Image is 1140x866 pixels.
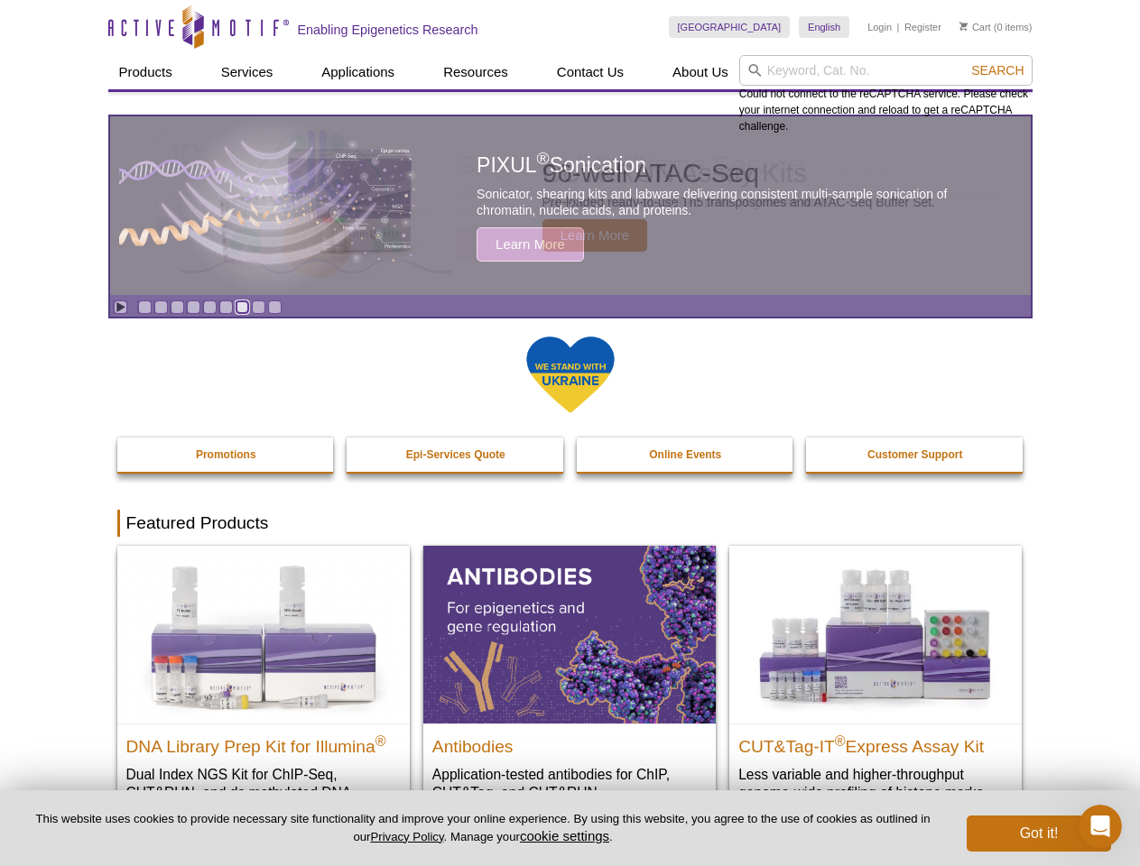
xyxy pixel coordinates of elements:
button: Got it! [967,815,1111,852]
a: Go to slide 8 [252,300,265,314]
a: Login [867,21,892,33]
span: Search [971,63,1024,78]
li: | [897,16,900,38]
a: Go to slide 7 [236,300,249,314]
a: About Us [662,55,739,89]
div: Could not connect to the reCAPTCHA service. Please check your internet connection and reload to g... [739,55,1033,134]
a: Applications [310,55,405,89]
a: Go to slide 3 [171,300,184,314]
a: Contact Us [546,55,635,89]
sup: ® [375,732,386,748]
a: Go to slide 2 [154,300,168,314]
img: We Stand With Ukraine [525,335,616,415]
a: Epi-Services Quote [347,438,565,472]
h2: Enabling Epigenetics Research [298,22,478,38]
a: Products [108,55,183,89]
a: English [799,16,849,38]
a: Online Events [577,438,795,472]
input: Keyword, Cat. No. [739,55,1033,86]
h2: DNA Library Prep Kit for Illumina [126,729,401,756]
img: All Antibodies [423,546,716,723]
h2: CUT&Tag-IT Express Assay Kit [738,729,1013,756]
sup: ® [835,732,846,748]
a: Register [904,21,941,33]
a: Promotions [117,438,336,472]
h2: Featured Products [117,510,1024,537]
a: Go to slide 1 [138,300,152,314]
img: CUT&Tag-IT® Express Assay Kit [729,546,1022,723]
a: Resources [432,55,519,89]
p: This website uses cookies to provide necessary site functionality and improve your online experie... [29,811,937,845]
img: DNA Library Prep Kit for Illumina [117,546,410,723]
button: Search [966,62,1029,78]
a: Go to slide 4 [187,300,200,314]
a: Go to slide 6 [219,300,233,314]
a: Toggle autoplay [114,300,127,314]
a: [GEOGRAPHIC_DATA] [669,16,791,38]
p: Less variable and higher-throughput genome-wide profiling of histone marks​. [738,765,1013,802]
button: cookie settings [520,828,609,843]
a: CUT&Tag-IT® Express Assay Kit CUT&Tag-IT®Express Assay Kit Less variable and higher-throughput ge... [729,546,1022,819]
img: Your Cart [959,22,968,31]
p: Application-tested antibodies for ChIP, CUT&Tag, and CUT&RUN. [432,765,707,802]
a: Cart [959,21,991,33]
strong: Epi-Services Quote [406,448,505,461]
a: Services [210,55,284,89]
a: Customer Support [806,438,1024,472]
strong: Customer Support [867,448,962,461]
a: DNA Library Prep Kit for Illumina DNA Library Prep Kit for Illumina® Dual Index NGS Kit for ChIP-... [117,546,410,837]
h2: Antibodies [432,729,707,756]
a: Go to slide 5 [203,300,217,314]
a: Go to slide 9 [268,300,282,314]
a: Privacy Policy [370,830,443,843]
a: All Antibodies Antibodies Application-tested antibodies for ChIP, CUT&Tag, and CUT&RUN. [423,546,716,819]
p: Dual Index NGS Kit for ChIP-Seq, CUT&RUN, and ds methylated DNA assays. [126,765,401,820]
strong: Online Events [649,448,721,461]
strong: Promotions [196,448,256,461]
iframe: Intercom live chat [1079,805,1122,848]
li: (0 items) [959,16,1033,38]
